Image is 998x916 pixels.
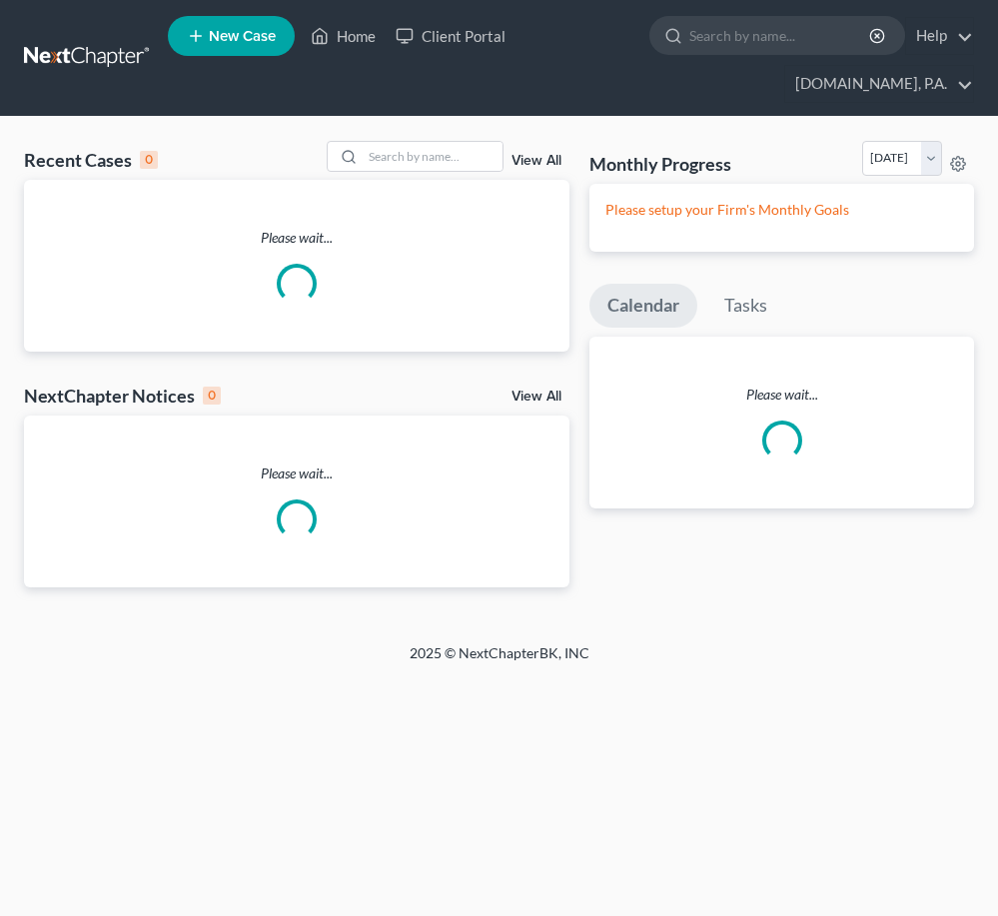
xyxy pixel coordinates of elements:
a: View All [511,154,561,168]
div: 0 [140,151,158,169]
h3: Monthly Progress [589,152,731,176]
input: Search by name... [363,142,502,171]
a: Help [906,18,973,54]
div: 0 [203,387,221,405]
div: 2025 © NextChapterBK, INC [20,643,979,679]
p: Please setup your Firm's Monthly Goals [605,200,958,220]
span: New Case [209,29,276,44]
div: Recent Cases [24,148,158,172]
p: Please wait... [24,228,569,248]
a: Client Portal [386,18,515,54]
a: Calendar [589,284,697,328]
p: Please wait... [24,463,569,483]
a: Tasks [706,284,785,328]
div: NextChapter Notices [24,384,221,408]
a: Home [301,18,386,54]
p: Please wait... [589,385,974,405]
input: Search by name... [689,17,872,54]
a: View All [511,390,561,404]
a: [DOMAIN_NAME], P.A. [785,66,973,102]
